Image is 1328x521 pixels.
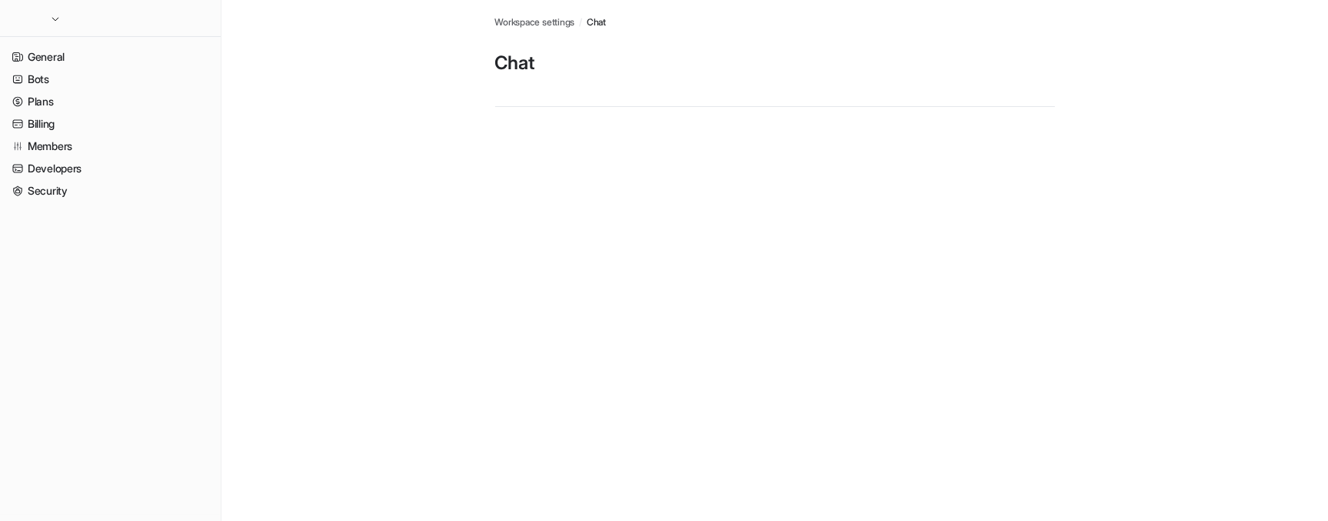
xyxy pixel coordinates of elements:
a: Plans [6,91,215,112]
a: Chat [587,15,606,29]
a: Security [6,180,215,202]
span: / [579,15,582,29]
a: General [6,46,215,68]
a: Bots [6,68,215,90]
a: Members [6,135,215,157]
a: Billing [6,113,215,135]
a: Workspace settings [495,15,575,29]
p: Chat [495,51,1055,75]
a: Developers [6,158,215,179]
